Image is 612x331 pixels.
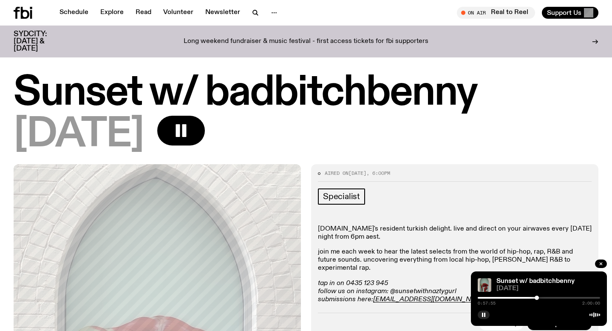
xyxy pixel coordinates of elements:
h3: SYDCITY: [DATE] & [DATE] [14,31,68,52]
span: Specialist [323,192,360,201]
span: , 6:00pm [366,170,390,177]
span: Support Us [547,9,581,17]
button: On AirReal to Reel [457,7,535,19]
a: Explore [95,7,129,19]
a: Sunset w/ badbitchbenny [496,278,575,285]
a: Newsletter [200,7,245,19]
a: Read [130,7,156,19]
a: Volunteer [158,7,198,19]
em: tap in on 0435 123 945 [318,280,388,287]
a: Schedule [54,7,93,19]
span: [DATE] [14,116,144,154]
a: Specialist [318,188,365,205]
span: 0:57:55 [478,301,496,305]
a: [EMAIL_ADDRESS][DOMAIN_NAME] [373,296,487,303]
p: [DOMAIN_NAME]'s resident turkish delight. live and direct on your airwaves every [DATE] night fro... [318,225,592,241]
em: submissions here: [318,296,373,303]
span: Aired on [325,170,348,177]
h1: Sunset w/ badbitchbenny [14,74,598,112]
button: Support Us [542,7,598,19]
span: [DATE] [496,285,600,292]
span: [DATE] [348,170,366,177]
em: follow us on instagram: @sunsetwithnaztygurl [318,288,456,295]
p: Long weekend fundraiser & music festival - first access tickets for fbi supporters [184,38,428,46]
p: join me each week to hear the latest selects from the world of hip-hop, rap, R&B and future sound... [318,248,592,273]
span: 2:00:00 [582,301,600,305]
